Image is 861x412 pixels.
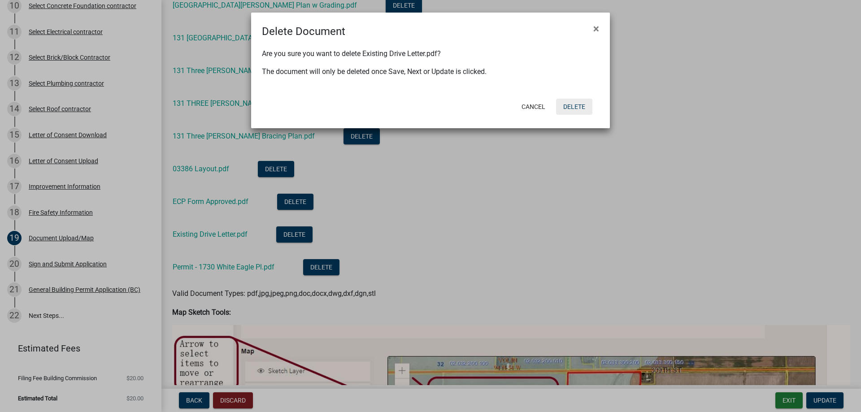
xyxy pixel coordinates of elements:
[556,99,592,115] button: Delete
[586,16,606,41] button: Close
[593,22,599,35] span: ×
[262,23,345,39] h4: Delete Document
[514,99,552,115] button: Cancel
[262,48,599,59] p: Are you sure you want to delete Existing Drive Letter.pdf?
[262,66,599,77] p: The document will only be deleted once Save, Next or Update is clicked.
